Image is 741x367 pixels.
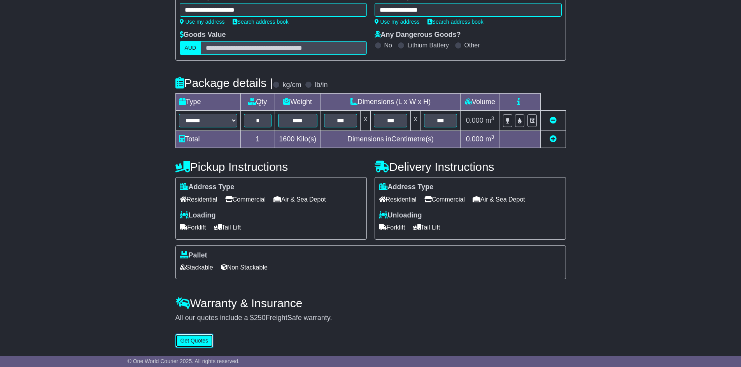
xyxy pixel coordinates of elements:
span: © One World Courier 2025. All rights reserved. [128,358,240,364]
span: Stackable [180,261,213,273]
label: AUD [180,41,201,55]
a: Search address book [233,19,289,25]
sup: 3 [491,134,494,140]
label: No [384,42,392,49]
label: Address Type [180,183,235,191]
label: Pallet [180,251,207,260]
td: Total [175,131,240,148]
span: Air & Sea Depot [473,193,525,205]
label: Address Type [379,183,434,191]
label: Goods Value [180,31,226,39]
span: 250 [254,314,266,322]
span: Commercial [225,193,266,205]
a: Add new item [550,135,557,143]
span: Residential [180,193,217,205]
h4: Warranty & Insurance [175,297,566,310]
label: Lithium Battery [407,42,449,49]
label: kg/cm [282,81,301,89]
td: Volume [461,94,499,111]
div: All our quotes include a $ FreightSafe warranty. [175,314,566,322]
label: Any Dangerous Goods? [375,31,461,39]
span: 1600 [279,135,294,143]
span: Non Stackable [221,261,268,273]
span: Commercial [424,193,465,205]
td: Type [175,94,240,111]
span: m [485,135,494,143]
td: x [361,111,371,131]
td: x [410,111,420,131]
span: Residential [379,193,417,205]
h4: Delivery Instructions [375,160,566,173]
td: Dimensions in Centimetre(s) [321,131,461,148]
span: Forklift [379,221,405,233]
a: Remove this item [550,117,557,124]
h4: Package details | [175,77,273,89]
td: Weight [275,94,321,111]
a: Use my address [375,19,420,25]
span: Forklift [180,221,206,233]
label: Unloading [379,211,422,220]
span: Tail Lift [214,221,241,233]
label: lb/in [315,81,328,89]
a: Search address book [427,19,483,25]
sup: 3 [491,115,494,121]
span: Tail Lift [413,221,440,233]
td: Qty [240,94,275,111]
td: Kilo(s) [275,131,321,148]
button: Get Quotes [175,334,214,348]
span: 0.000 [466,135,483,143]
span: Air & Sea Depot [273,193,326,205]
label: Other [464,42,480,49]
a: Use my address [180,19,225,25]
h4: Pickup Instructions [175,160,367,173]
td: Dimensions (L x W x H) [321,94,461,111]
span: m [485,117,494,124]
label: Loading [180,211,216,220]
td: 1 [240,131,275,148]
span: 0.000 [466,117,483,124]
